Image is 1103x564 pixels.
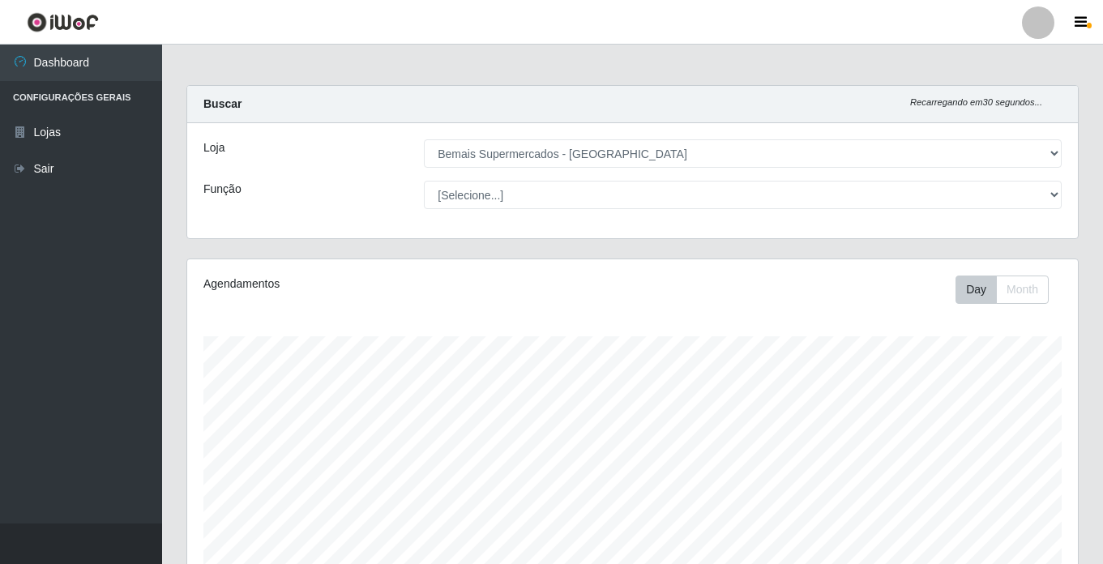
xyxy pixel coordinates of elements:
[203,181,242,198] label: Função
[203,139,224,156] label: Loja
[203,97,242,110] strong: Buscar
[996,276,1049,304] button: Month
[956,276,1049,304] div: First group
[203,276,547,293] div: Agendamentos
[910,97,1042,107] i: Recarregando em 30 segundos...
[956,276,997,304] button: Day
[27,12,99,32] img: CoreUI Logo
[956,276,1062,304] div: Toolbar with button groups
